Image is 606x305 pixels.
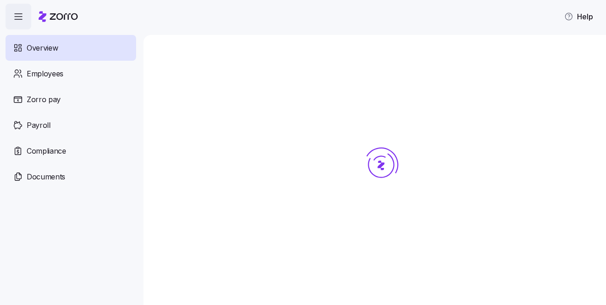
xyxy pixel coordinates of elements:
span: Compliance [27,145,66,157]
span: Payroll [27,120,51,131]
a: Zorro pay [6,86,136,112]
a: Documents [6,164,136,190]
span: Documents [27,171,65,183]
span: Help [564,11,593,22]
a: Compliance [6,138,136,164]
a: Payroll [6,112,136,138]
a: Employees [6,61,136,86]
span: Zorro pay [27,94,61,105]
a: Overview [6,35,136,61]
button: Help [557,7,600,26]
span: Overview [27,42,58,54]
span: Employees [27,68,63,80]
